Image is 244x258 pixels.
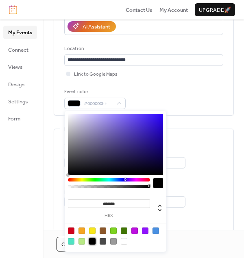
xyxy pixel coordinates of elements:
span: Views [8,63,22,71]
img: logo [9,5,17,14]
div: #D0021B [68,227,74,234]
div: #F8E71C [89,227,96,234]
a: Connect [3,43,37,56]
a: My Account [159,6,188,14]
div: Event color [64,88,124,96]
a: Contact Us [126,6,152,14]
div: #8B572A [100,227,106,234]
span: Connect [8,46,28,54]
a: Views [3,60,37,73]
a: Settings [3,95,37,108]
span: #000000FF [84,100,113,108]
div: #FFFFFF [121,238,127,245]
div: #9B9B9B [110,238,117,245]
div: #B8E986 [78,238,85,245]
span: Settings [8,98,28,106]
a: Form [3,112,37,125]
span: Design [8,81,24,89]
div: #7ED321 [110,227,117,234]
div: #BD10E0 [131,227,138,234]
span: Upgrade 🚀 [199,6,231,14]
span: Link to Google Maps [74,70,118,79]
div: #9013FE [142,227,148,234]
span: Form [8,115,21,123]
span: Cancel [61,241,83,249]
button: AI Assistant [68,21,116,32]
span: My Events [8,28,32,37]
div: #50E3C2 [68,238,74,245]
div: Location [64,45,222,53]
label: hex [68,214,150,218]
div: #4A90E2 [152,227,159,234]
a: Design [3,78,37,91]
a: My Events [3,26,37,39]
div: #417505 [121,227,127,234]
div: #000000 [89,238,96,245]
div: #F5A623 [78,227,85,234]
button: Cancel [57,237,87,251]
div: AI Assistant [83,23,110,31]
div: #4A4A4A [100,238,106,245]
button: Upgrade🚀 [195,3,235,16]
